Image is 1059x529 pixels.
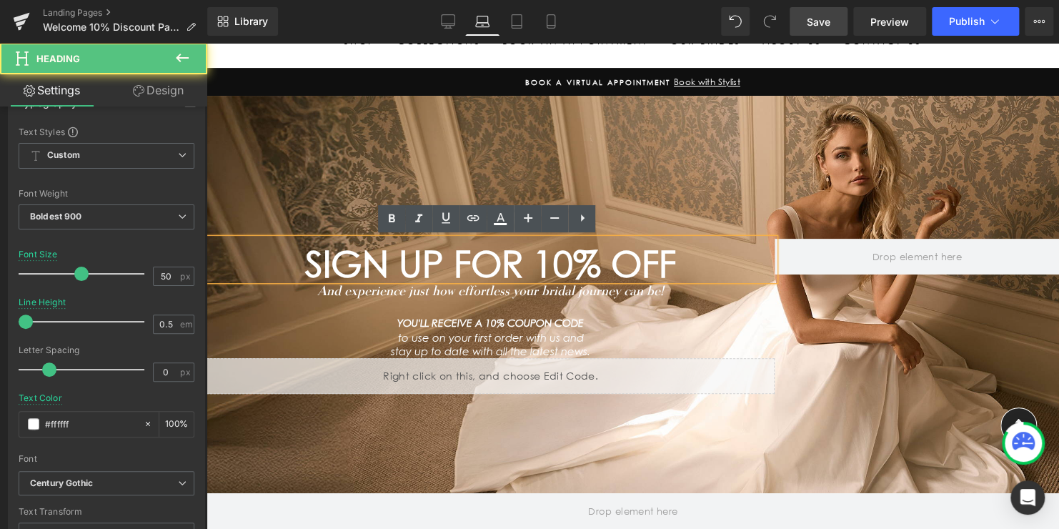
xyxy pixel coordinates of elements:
[47,149,80,162] b: Custom
[807,14,830,29] span: Save
[180,367,192,377] span: px
[19,345,194,355] div: Letter Spacing
[19,126,194,137] div: Text Styles
[949,16,985,27] span: Publish
[19,297,66,307] div: Line Height
[431,7,465,36] a: Desktop
[43,21,180,33] span: Welcome 10% Discount Page
[184,302,384,315] i: stay up to date with all the latest news.
[19,393,62,403] div: Text Color
[43,7,207,19] a: Landing Pages
[32,32,820,46] a: Book a Virtual AppointmentBook with Stylist
[465,7,499,36] a: Laptop
[19,189,194,199] div: Font Weight
[870,14,909,29] span: Preview
[19,454,194,464] div: Font
[159,412,194,437] div: %
[30,478,93,490] i: Century Gothic
[180,272,192,281] span: px
[106,74,210,107] a: Design
[36,53,80,64] span: Heading
[721,7,750,36] button: Undo
[319,35,464,44] span: Book a Virtual Appointment
[45,416,136,432] input: Color
[755,7,784,36] button: Redo
[180,320,192,329] span: em
[1025,7,1053,36] button: More
[19,89,77,109] div: Typography
[207,7,278,36] a: New Library
[99,199,469,243] span: SIGN UP FOR 10% OFF
[1010,480,1045,515] div: Open Intercom Messenger
[19,249,58,259] div: Font Size
[853,7,926,36] a: Preview
[19,507,194,517] div: Text Transform
[464,34,534,44] span: Book with Stylist
[234,15,268,28] span: Library
[191,275,377,286] i: YOU'LL RECEIVE A 10% COUPON CODE
[534,7,568,36] a: Mobile
[111,239,457,255] i: And experience just how effortless your bridal journey can be!
[192,289,377,301] i: to use on your first order with us and
[30,211,82,222] b: Boldest 900
[932,7,1019,36] button: Publish
[499,7,534,36] a: Tablet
